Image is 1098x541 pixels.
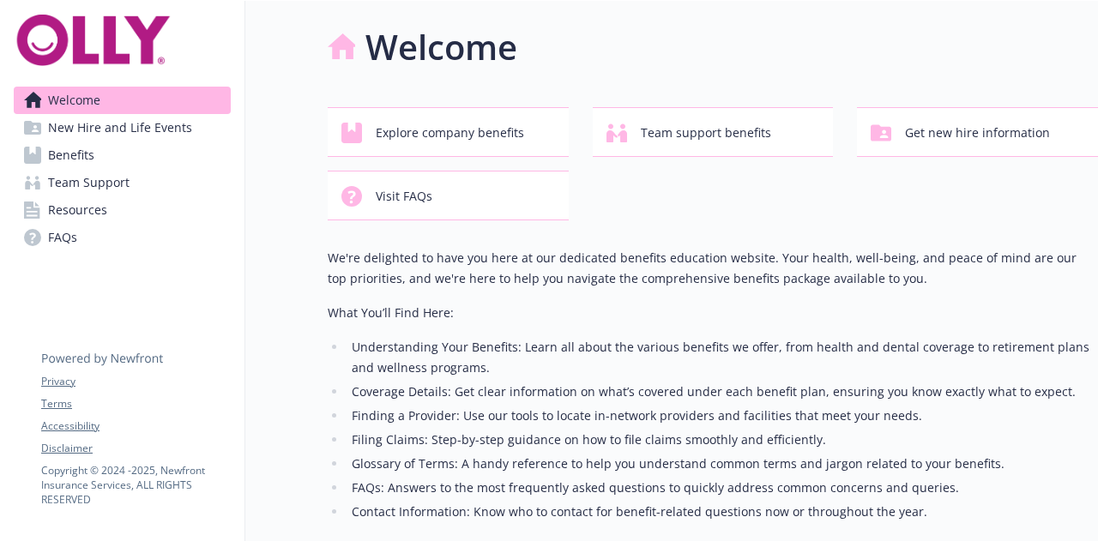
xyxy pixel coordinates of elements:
[905,117,1050,149] span: Get new hire information
[14,141,231,169] a: Benefits
[347,382,1098,402] li: Coverage Details: Get clear information on what’s covered under each benefit plan, ensuring you k...
[347,502,1098,522] li: Contact Information: Know who to contact for benefit-related questions now or throughout the year.
[328,107,569,157] button: Explore company benefits
[328,248,1098,289] p: We're delighted to have you here at our dedicated benefits education website. Your health, well-b...
[48,196,107,224] span: Resources
[328,171,569,220] button: Visit FAQs
[14,169,231,196] a: Team Support
[41,463,230,507] p: Copyright © 2024 - 2025 , Newfront Insurance Services, ALL RIGHTS RESERVED
[14,196,231,224] a: Resources
[48,141,94,169] span: Benefits
[376,180,432,213] span: Visit FAQs
[347,478,1098,498] li: FAQs: Answers to the most frequently asked questions to quickly address common concerns and queries.
[347,406,1098,426] li: Finding a Provider: Use our tools to locate in-network providers and facilities that meet your ne...
[41,418,230,434] a: Accessibility
[48,114,192,141] span: New Hire and Life Events
[41,396,230,412] a: Terms
[347,337,1098,378] li: Understanding Your Benefits: Learn all about the various benefits we offer, from health and denta...
[14,224,231,251] a: FAQs
[641,117,771,149] span: Team support benefits
[347,454,1098,474] li: Glossary of Terms: A handy reference to help you understand common terms and jargon related to yo...
[41,441,230,456] a: Disclaimer
[376,117,524,149] span: Explore company benefits
[41,374,230,389] a: Privacy
[365,21,517,73] h1: Welcome
[14,114,231,141] a: New Hire and Life Events
[593,107,834,157] button: Team support benefits
[347,430,1098,450] li: Filing Claims: Step-by-step guidance on how to file claims smoothly and efficiently.
[48,169,130,196] span: Team Support
[14,87,231,114] a: Welcome
[857,107,1098,157] button: Get new hire information
[48,87,100,114] span: Welcome
[328,303,1098,323] p: What You’ll Find Here:
[48,224,77,251] span: FAQs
